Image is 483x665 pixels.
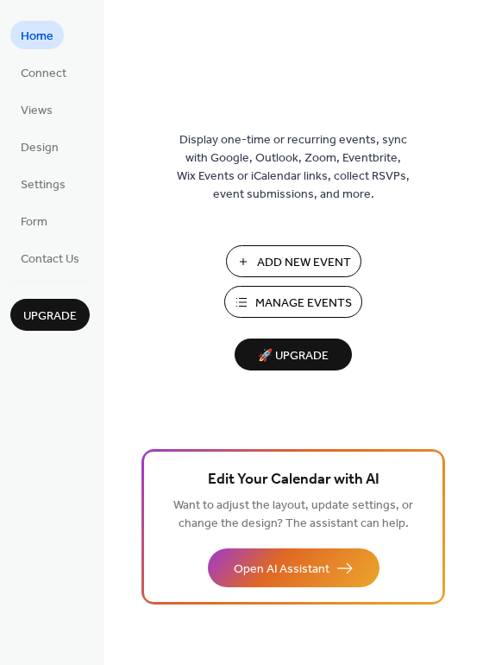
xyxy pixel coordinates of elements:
[21,28,53,46] span: Home
[257,254,351,272] span: Add New Event
[177,131,410,204] span: Display one-time or recurring events, sync with Google, Outlook, Zoom, Eventbrite, Wix Events or ...
[23,307,77,326] span: Upgrade
[21,102,53,120] span: Views
[21,176,66,194] span: Settings
[21,139,59,157] span: Design
[245,345,342,368] span: 🚀 Upgrade
[21,250,79,269] span: Contact Us
[10,244,90,272] a: Contact Us
[235,339,352,370] button: 🚀 Upgrade
[10,58,77,86] a: Connect
[10,206,58,235] a: Form
[226,245,361,277] button: Add New Event
[208,548,379,587] button: Open AI Assistant
[10,132,69,161] a: Design
[10,169,76,198] a: Settings
[10,21,64,49] a: Home
[21,65,66,83] span: Connect
[10,95,63,123] a: Views
[21,213,47,231] span: Form
[224,286,362,318] button: Manage Events
[234,560,329,579] span: Open AI Assistant
[10,299,90,331] button: Upgrade
[173,494,413,535] span: Want to adjust the layout, update settings, or change the design? The assistant can help.
[255,294,352,313] span: Manage Events
[208,468,379,492] span: Edit Your Calendar with AI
